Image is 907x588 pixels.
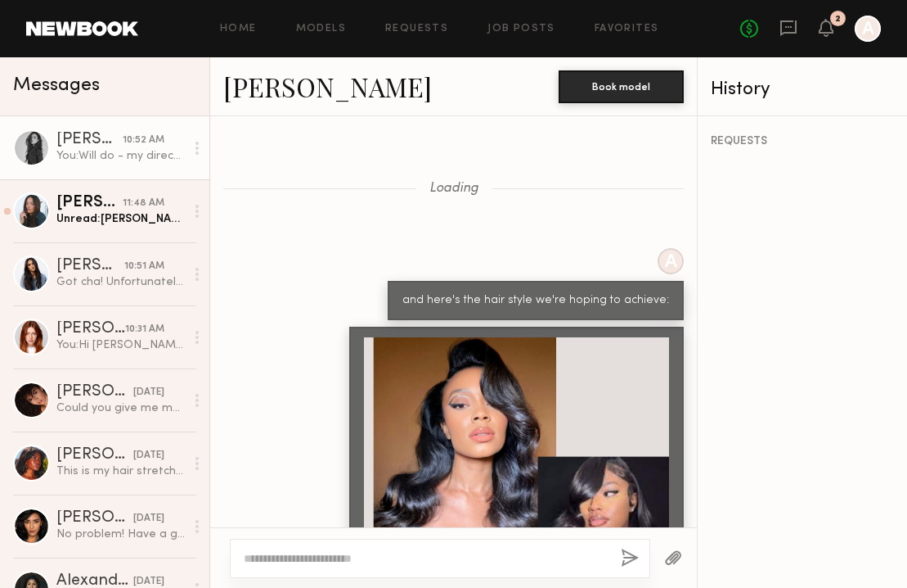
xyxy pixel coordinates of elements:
[220,24,257,34] a: Home
[56,510,133,527] div: [PERSON_NAME]
[429,182,478,196] span: Loading
[835,15,841,24] div: 2
[125,322,164,337] div: 10:31 AM
[487,24,555,34] a: Job Posts
[124,259,164,274] div: 10:51 AM
[56,132,123,148] div: [PERSON_NAME]
[296,24,346,34] a: Models
[56,384,133,400] div: [PERSON_NAME]
[56,211,185,227] div: Unread: [PERSON_NAME] [EMAIL_ADDRESS][DOMAIN_NAME] 💕
[56,464,185,479] div: This is my hair stretched out a little bit more- but if it’s still too short I understand [PERSON...
[385,24,448,34] a: Requests
[123,196,164,211] div: 11:48 AM
[13,76,100,95] span: Messages
[133,511,164,527] div: [DATE]
[711,136,894,147] div: REQUESTS
[56,258,124,274] div: [PERSON_NAME]
[133,385,164,400] div: [DATE]
[133,448,164,464] div: [DATE]
[855,16,881,42] a: A
[56,321,125,337] div: [PERSON_NAME]
[56,447,133,464] div: [PERSON_NAME]
[711,80,894,99] div: History
[56,527,185,542] div: No problem! Have a great shoot and hope to work together soon 🤗
[56,400,185,416] div: Could you give me more information about the work? Location, rate, what will the mood be like? Wi...
[56,148,185,164] div: You: Will do - my director is working on the schedule now and will have an update by EOD
[123,133,164,148] div: 10:52 AM
[56,195,123,211] div: [PERSON_NAME]
[223,69,432,104] a: [PERSON_NAME]
[559,79,684,93] a: Book model
[56,337,185,353] div: You: Hi [PERSON_NAME]- What's your e-mail ? We often have a need for a hair stylist that is also ...
[559,70,684,103] button: Book model
[56,274,185,290] div: Got cha! Unfortunately, I was on hold for another job that confirmed booking :/ I hope to be able...
[595,24,659,34] a: Favorites
[402,292,669,310] div: and here's the hair style we're hoping to achieve:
